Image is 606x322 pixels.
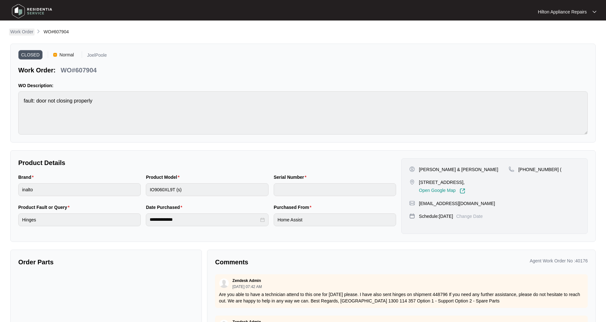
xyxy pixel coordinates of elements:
img: map-pin [409,213,415,219]
img: map-pin [409,179,415,185]
label: Serial Number [274,174,309,180]
p: Work Order [10,29,33,35]
label: Product Model [146,174,182,180]
p: Product Details [18,158,396,167]
p: Change Date [456,213,483,219]
label: Purchased From [274,204,314,211]
p: Agent Work Order No : 40176 [530,258,588,264]
input: Product Fault or Query [18,213,141,226]
p: Are you able to have a technician attend to this one for [DATE] please. I have also sent hinges o... [219,291,584,304]
span: WO#607904 [44,29,69,34]
p: Order Parts [18,258,194,267]
input: Product Model [146,183,268,196]
p: [PHONE_NUMBER] ( [518,166,561,173]
label: Product Fault or Query [18,204,72,211]
textarea: fault: door not closing properly [18,91,588,135]
input: Purchased From [274,213,396,226]
p: WO Description: [18,82,588,89]
p: Work Order: [18,66,55,75]
label: Brand [18,174,36,180]
p: Comments [215,258,397,267]
img: residentia service logo [10,2,54,21]
p: Schedule: [DATE] [419,213,453,219]
p: JoelPoole [87,53,107,60]
a: Open Google Map [419,188,465,194]
label: Date Purchased [146,204,185,211]
p: WO#607904 [61,66,96,75]
img: map-pin [509,166,514,172]
p: Hilton Appliance Repairs [538,9,587,15]
img: user-pin [409,166,415,172]
span: Normal [57,50,77,60]
span: CLOSED [18,50,43,60]
img: chevron-right [36,29,41,34]
img: map-pin [409,200,415,206]
input: Date Purchased [150,216,259,223]
a: Work Order [9,29,35,36]
p: [DATE] 07:42 AM [232,285,262,289]
input: Serial Number [274,183,396,196]
img: user.svg [219,278,229,288]
p: [STREET_ADDRESS], [419,179,465,186]
p: Zendesk Admin [232,278,261,283]
p: [EMAIL_ADDRESS][DOMAIN_NAME] [419,200,495,207]
input: Brand [18,183,141,196]
img: Link-External [460,188,465,194]
img: Vercel Logo [53,53,57,57]
p: [PERSON_NAME] & [PERSON_NAME] [419,166,498,173]
img: dropdown arrow [593,10,596,13]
